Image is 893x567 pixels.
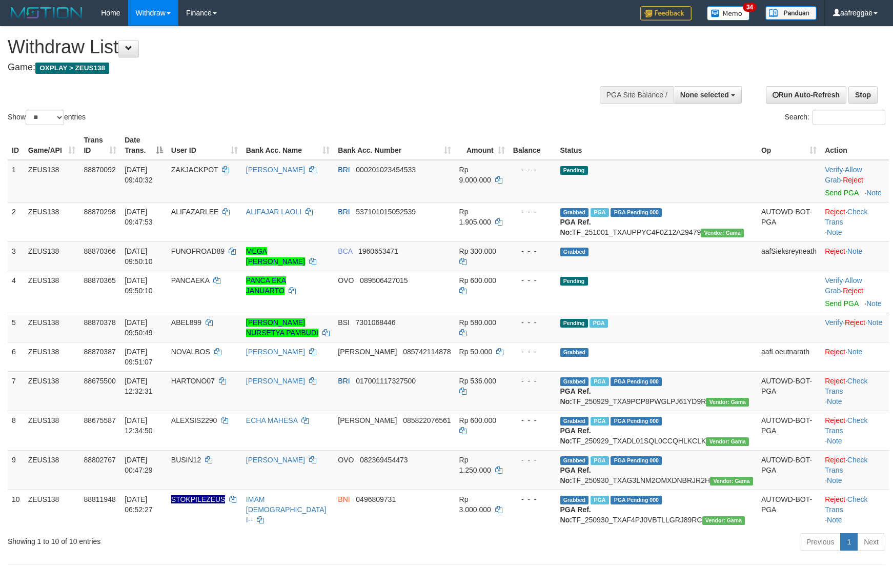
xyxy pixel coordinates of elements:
a: [PERSON_NAME] NURSETYA PAMBUDI [246,318,318,337]
img: Feedback.jpg [640,6,692,21]
span: Rp 600.000 [459,416,496,424]
span: PGA Pending [611,496,662,504]
span: BRI [338,208,350,216]
span: 88870365 [84,276,115,285]
b: PGA Ref. No: [560,505,591,524]
span: Copy 017001117327500 to clipboard [356,377,416,385]
span: [DATE] 09:50:10 [125,247,153,266]
span: [DATE] 09:50:49 [125,318,153,337]
td: ZEUS138 [24,202,80,241]
span: BSI [338,318,350,327]
span: Grabbed [560,348,589,357]
a: [PERSON_NAME] [246,166,305,174]
a: Note [867,318,883,327]
td: AUTOWD-BOT-PGA [757,371,821,411]
td: AUTOWD-BOT-PGA [757,411,821,450]
span: [DATE] 09:47:53 [125,208,153,226]
td: · [821,342,889,371]
a: Note [827,228,842,236]
a: Reject [825,456,845,464]
td: 2 [8,202,24,241]
td: · · [821,450,889,490]
th: Amount: activate to sort column ascending [455,131,509,160]
span: BCA [338,247,352,255]
div: - - - [513,207,552,217]
label: Search: [785,110,885,125]
td: TF_250929_TXA9PCP8PWGLPJ61YD9R [556,371,757,411]
a: Note [847,247,863,255]
td: 8 [8,411,24,450]
span: Rp 600.000 [459,276,496,285]
span: Copy 7301068446 to clipboard [356,318,396,327]
td: · · [821,371,889,411]
a: ALIFAJAR LAOLI [246,208,301,216]
span: Pending [560,277,588,286]
a: Check Trans [825,456,867,474]
span: Grabbed [560,208,589,217]
span: 88675500 [84,377,115,385]
th: Trans ID: activate to sort column ascending [79,131,120,160]
span: 88870092 [84,166,115,174]
input: Search: [813,110,885,125]
span: 88675587 [84,416,115,424]
a: Check Trans [825,208,867,226]
button: None selected [674,86,742,104]
span: PGA Pending [611,208,662,217]
span: Rp 1.250.000 [459,456,491,474]
span: Vendor URL: https://trx31.1velocity.biz [701,229,744,237]
a: Reject [843,176,863,184]
td: ZEUS138 [24,313,80,342]
th: Bank Acc. Number: activate to sort column ascending [334,131,455,160]
span: ALIFAZARLEE [171,208,219,216]
td: ZEUS138 [24,450,80,490]
img: panduan.png [765,6,817,20]
span: Copy 089506427015 to clipboard [360,276,408,285]
span: [PERSON_NAME] [338,348,397,356]
span: BUSIN12 [171,456,201,464]
span: [DATE] 06:52:27 [125,495,153,514]
span: Marked by aafpengsreynich [591,417,608,426]
span: 88802767 [84,456,115,464]
td: 9 [8,450,24,490]
a: Reject [843,287,863,295]
span: [DATE] 09:40:32 [125,166,153,184]
span: Rp 50.000 [459,348,493,356]
span: Grabbed [560,377,589,386]
span: Copy 082369454473 to clipboard [360,456,408,464]
a: Check Trans [825,416,867,435]
a: Next [857,533,885,551]
div: - - - [513,415,552,426]
span: Rp 9.000.000 [459,166,491,184]
td: · · [821,313,889,342]
select: Showentries [26,110,64,125]
span: ABEL899 [171,318,201,327]
td: ZEUS138 [24,490,80,529]
td: · [821,241,889,271]
span: Vendor URL: https://trx31.1velocity.biz [702,516,745,525]
td: AUTOWD-BOT-PGA [757,202,821,241]
a: IMAM [DEMOGRAPHIC_DATA] I-- [246,495,327,524]
span: ZAKJACKPOT [171,166,218,174]
th: Bank Acc. Name: activate to sort column ascending [242,131,334,160]
td: · · [821,271,889,313]
a: Reject [845,318,865,327]
span: [DATE] 12:32:31 [125,377,153,395]
th: ID [8,131,24,160]
span: OVO [338,456,354,464]
a: Note [827,516,842,524]
label: Show entries [8,110,86,125]
td: ZEUS138 [24,160,80,202]
span: BNI [338,495,350,503]
a: Note [827,476,842,484]
span: Copy 1960653471 to clipboard [358,247,398,255]
a: [PERSON_NAME] [246,377,305,385]
span: Grabbed [560,496,589,504]
b: PGA Ref. No: [560,218,591,236]
th: Balance [509,131,556,160]
td: · · [821,202,889,241]
span: Nama rekening ada tanda titik/strip, harap diedit [171,495,226,503]
span: 88870298 [84,208,115,216]
td: 4 [8,271,24,313]
span: · [825,276,862,295]
div: - - - [513,275,552,286]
